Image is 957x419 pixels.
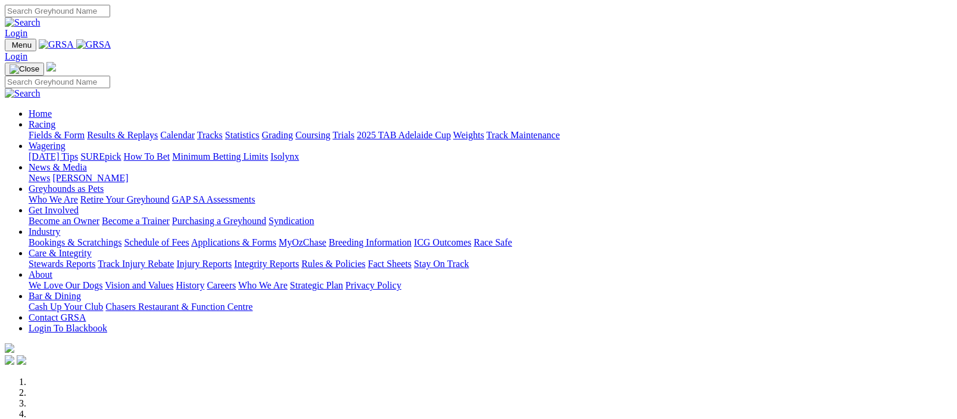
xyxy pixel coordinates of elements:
[176,280,204,290] a: History
[29,205,79,215] a: Get Involved
[368,259,412,269] a: Fact Sheets
[29,194,952,205] div: Greyhounds as Pets
[176,259,232,269] a: Injury Reports
[80,151,121,162] a: SUREpick
[29,119,55,129] a: Racing
[29,130,952,141] div: Racing
[52,173,128,183] a: [PERSON_NAME]
[29,291,81,301] a: Bar & Dining
[414,237,471,247] a: ICG Outcomes
[172,194,255,204] a: GAP SA Assessments
[12,41,32,49] span: Menu
[80,194,170,204] a: Retire Your Greyhound
[5,355,14,365] img: facebook.svg
[102,216,170,226] a: Become a Trainer
[124,151,170,162] a: How To Bet
[238,280,288,290] a: Who We Are
[279,237,326,247] a: MyOzChase
[29,151,952,162] div: Wagering
[5,28,27,38] a: Login
[172,151,268,162] a: Minimum Betting Limits
[207,280,236,290] a: Careers
[29,302,952,312] div: Bar & Dining
[357,130,451,140] a: 2025 TAB Adelaide Cup
[5,88,40,99] img: Search
[29,237,121,247] a: Bookings & Scratchings
[29,108,52,119] a: Home
[29,280,952,291] div: About
[29,173,952,184] div: News & Media
[197,130,223,140] a: Tracks
[270,151,299,162] a: Isolynx
[172,216,266,226] a: Purchasing a Greyhound
[105,280,173,290] a: Vision and Values
[29,216,99,226] a: Become an Owner
[29,302,103,312] a: Cash Up Your Club
[29,162,87,172] a: News & Media
[29,237,952,248] div: Industry
[5,39,36,51] button: Toggle navigation
[487,130,560,140] a: Track Maintenance
[301,259,366,269] a: Rules & Policies
[29,173,50,183] a: News
[29,194,78,204] a: Who We Are
[191,237,276,247] a: Applications & Forms
[87,130,158,140] a: Results & Replays
[29,226,60,237] a: Industry
[29,141,66,151] a: Wagering
[345,280,401,290] a: Privacy Policy
[98,259,174,269] a: Track Injury Rebate
[10,64,39,74] img: Close
[295,130,331,140] a: Coursing
[262,130,293,140] a: Grading
[473,237,512,247] a: Race Safe
[17,355,26,365] img: twitter.svg
[124,237,189,247] a: Schedule of Fees
[29,312,86,322] a: Contact GRSA
[29,216,952,226] div: Get Involved
[5,5,110,17] input: Search
[225,130,260,140] a: Statistics
[46,62,56,72] img: logo-grsa-white.png
[5,76,110,88] input: Search
[29,259,95,269] a: Stewards Reports
[160,130,195,140] a: Calendar
[329,237,412,247] a: Breeding Information
[269,216,314,226] a: Syndication
[29,323,107,333] a: Login To Blackbook
[290,280,343,290] a: Strategic Plan
[29,151,78,162] a: [DATE] Tips
[453,130,484,140] a: Weights
[332,130,354,140] a: Trials
[105,302,253,312] a: Chasers Restaurant & Function Centre
[5,17,40,28] img: Search
[29,280,102,290] a: We Love Our Dogs
[5,63,44,76] button: Toggle navigation
[39,39,74,50] img: GRSA
[29,269,52,280] a: About
[29,184,104,194] a: Greyhounds as Pets
[234,259,299,269] a: Integrity Reports
[5,343,14,353] img: logo-grsa-white.png
[29,248,92,258] a: Care & Integrity
[414,259,469,269] a: Stay On Track
[5,51,27,61] a: Login
[76,39,111,50] img: GRSA
[29,259,952,269] div: Care & Integrity
[29,130,85,140] a: Fields & Form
